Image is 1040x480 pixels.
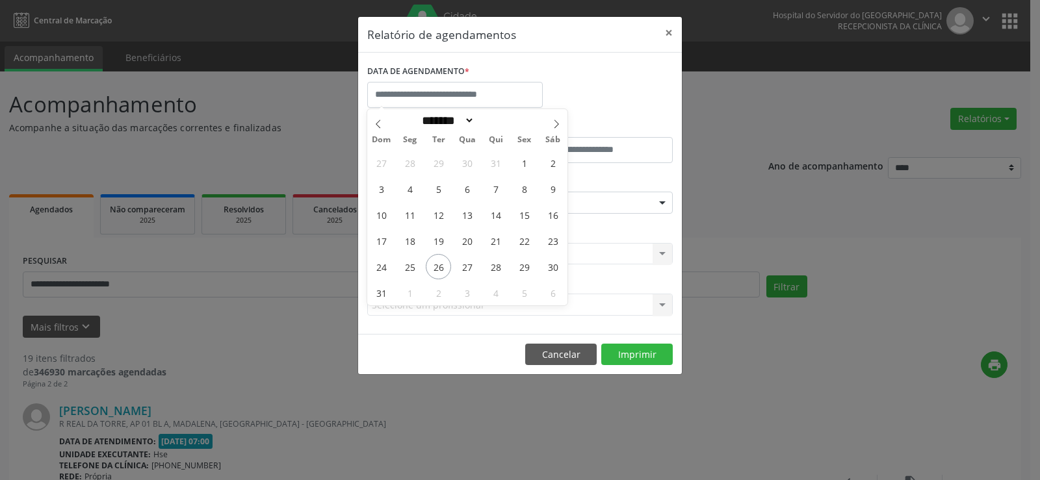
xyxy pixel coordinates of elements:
span: Agosto 25, 2025 [397,254,422,279]
span: Agosto 11, 2025 [397,202,422,227]
span: Agosto 23, 2025 [540,228,565,253]
span: Setembro 4, 2025 [483,280,508,305]
span: Agosto 15, 2025 [512,202,537,227]
button: Close [656,17,682,49]
span: Julho 29, 2025 [426,150,451,175]
span: Julho 31, 2025 [483,150,508,175]
span: Setembro 6, 2025 [540,280,565,305]
span: Ter [424,136,453,144]
span: Agosto 19, 2025 [426,228,451,253]
span: Agosto 18, 2025 [397,228,422,253]
span: Setembro 1, 2025 [397,280,422,305]
span: Agosto 10, 2025 [369,202,394,227]
span: Agosto 17, 2025 [369,228,394,253]
span: Agosto 21, 2025 [483,228,508,253]
span: Sáb [539,136,567,144]
span: Julho 27, 2025 [369,150,394,175]
span: Agosto 8, 2025 [512,176,537,201]
button: Imprimir [601,344,673,366]
span: Dom [367,136,396,144]
span: Agosto 22, 2025 [512,228,537,253]
span: Agosto 12, 2025 [426,202,451,227]
span: Agosto 13, 2025 [454,202,480,227]
button: Cancelar [525,344,597,366]
span: Agosto 1, 2025 [512,150,537,175]
label: DATA DE AGENDAMENTO [367,62,469,82]
h5: Relatório de agendamentos [367,26,516,43]
span: Agosto 6, 2025 [454,176,480,201]
span: Qua [453,136,482,144]
span: Agosto 28, 2025 [483,254,508,279]
span: Agosto 14, 2025 [483,202,508,227]
span: Agosto 9, 2025 [540,176,565,201]
span: Agosto 16, 2025 [540,202,565,227]
span: Julho 28, 2025 [397,150,422,175]
span: Agosto 27, 2025 [454,254,480,279]
span: Setembro 3, 2025 [454,280,480,305]
span: Julho 30, 2025 [454,150,480,175]
span: Setembro 2, 2025 [426,280,451,305]
span: Agosto 20, 2025 [454,228,480,253]
select: Month [417,114,474,127]
span: Agosto 30, 2025 [540,254,565,279]
span: Agosto 5, 2025 [426,176,451,201]
span: Agosto 29, 2025 [512,254,537,279]
span: Seg [396,136,424,144]
span: Agosto 31, 2025 [369,280,394,305]
span: Sex [510,136,539,144]
span: Qui [482,136,510,144]
label: ATÉ [523,117,673,137]
span: Agosto 26, 2025 [426,254,451,279]
input: Year [474,114,517,127]
span: Agosto 24, 2025 [369,254,394,279]
span: Agosto 3, 2025 [369,176,394,201]
span: Setembro 5, 2025 [512,280,537,305]
span: Agosto 4, 2025 [397,176,422,201]
span: Agosto 2, 2025 [540,150,565,175]
span: Agosto 7, 2025 [483,176,508,201]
